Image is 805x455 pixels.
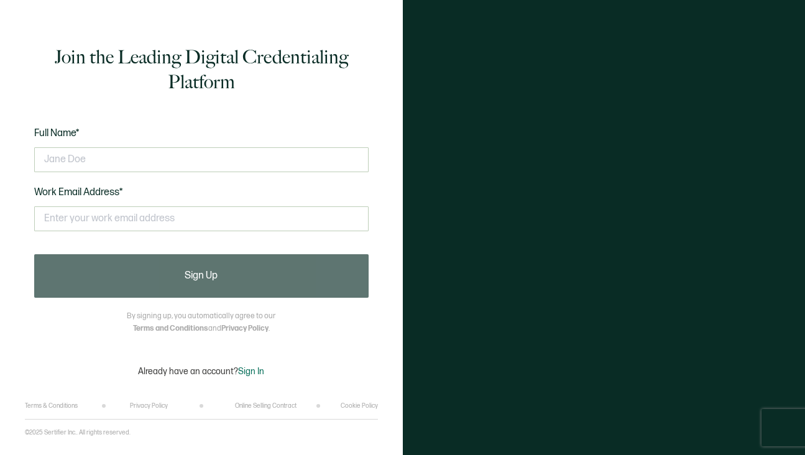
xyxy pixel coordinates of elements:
[34,127,80,139] span: Full Name*
[25,402,78,410] a: Terms & Conditions
[238,366,264,377] span: Sign In
[34,186,123,198] span: Work Email Address*
[25,429,131,436] p: ©2025 Sertifier Inc.. All rights reserved.
[34,45,369,94] h1: Join the Leading Digital Credentialing Platform
[130,402,168,410] a: Privacy Policy
[34,206,369,231] input: Enter your work email address
[138,366,264,377] p: Already have an account?
[341,402,378,410] a: Cookie Policy
[127,310,275,335] p: By signing up, you automatically agree to our and .
[221,324,269,333] a: Privacy Policy
[133,324,208,333] a: Terms and Conditions
[34,147,369,172] input: Jane Doe
[34,254,369,298] button: Sign Up
[185,271,218,281] span: Sign Up
[235,402,297,410] a: Online Selling Contract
